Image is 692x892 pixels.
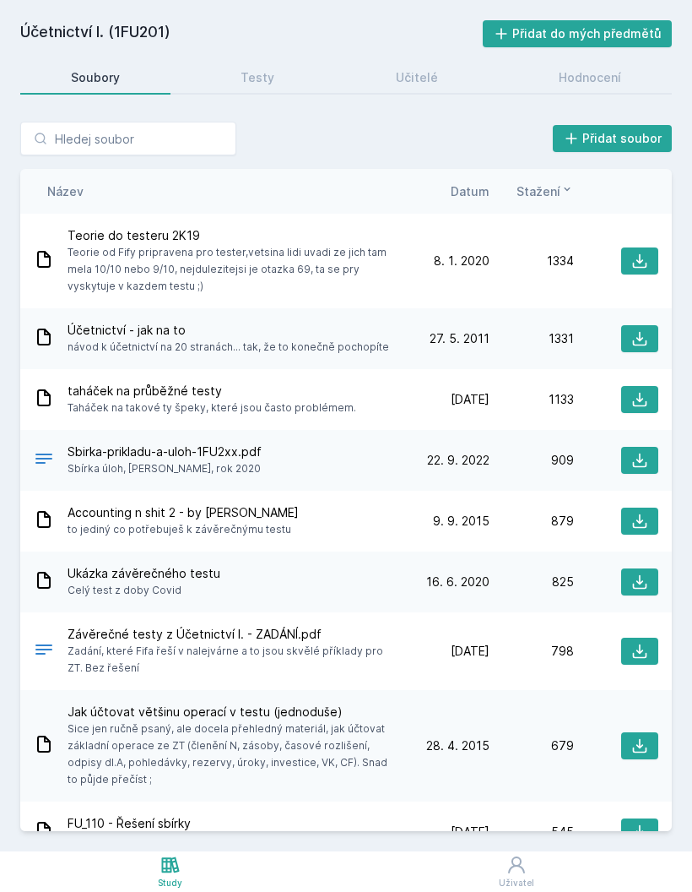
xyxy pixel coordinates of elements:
[489,330,574,347] div: 1331
[47,182,84,200] button: Název
[68,460,262,477] span: Sbírka úloh, [PERSON_NAME], rok 2020
[68,244,398,295] span: Teorie od Fify pripravena pro tester,vetsina lidi uvadi ze jich tam mela 10/10 nebo 9/10, nejdule...
[158,877,182,889] div: Study
[489,391,574,408] div: 1133
[20,122,236,155] input: Hledej soubor
[34,639,54,664] div: PDF
[68,704,398,721] span: Jak účtovat většinu operací v testu (jednoduše)
[68,815,390,832] span: FU_110 - Řešení sbírky
[68,400,356,416] span: Taháček na takové ty špeky, které jsou často problémem.
[426,574,489,590] span: 16. 6. 2020
[489,253,574,269] div: 1334
[434,253,489,269] span: 8. 1. 2020
[68,504,299,521] span: Accounting n shit 2 - by [PERSON_NAME]
[451,824,489,840] span: [DATE]
[241,69,274,86] div: Testy
[489,737,574,754] div: 679
[20,61,170,95] a: Soubory
[483,20,673,47] button: Přidat do mých předmětů
[553,125,673,152] button: Přidat soubor
[20,20,483,47] h2: Účetnictví I. (1FU201)
[499,877,534,889] div: Uživatel
[451,182,489,200] button: Datum
[489,513,574,530] div: 879
[68,721,398,788] span: Sice jen ručně psaný, ale docela přehledný materiál, jak účtovat základní operace ze ZT (členění ...
[68,339,389,356] span: návod k účetnictví na 20 stranách... tak, že to konečně pochopíte
[68,582,220,599] span: Celý test z doby Covid
[71,69,120,86] div: Soubory
[68,643,398,677] span: Zadání, které Fifa řeší v nalejvárne a to jsou skvělé příklady pro ZT. Bez řešení
[433,513,489,530] span: 9. 9. 2015
[68,227,398,244] span: Teorie do testeru 2K19
[68,322,389,339] span: Účetnictví - jak na to
[68,383,356,400] span: taháček na průběžné testy
[451,643,489,660] span: [DATE]
[34,449,54,473] div: PDF
[68,443,262,460] span: Sbirka-prikladu-a-uloh-1FU2xx.pdf
[489,574,574,590] div: 825
[489,643,574,660] div: 798
[516,182,560,200] span: Stažení
[68,626,398,643] span: Závěrečné testy z Účetnictví I. - ZADÁNÍ.pdf
[451,391,489,408] span: [DATE]
[427,452,489,469] span: 22. 9. 2022
[516,182,574,200] button: Stažení
[430,330,489,347] span: 27. 5. 2011
[345,61,489,95] a: Učitelé
[396,69,438,86] div: Učitelé
[191,61,326,95] a: Testy
[68,521,299,538] span: to jediný co potřebuješ k závěrečnýmu testu
[509,61,673,95] a: Hodnocení
[426,737,489,754] span: 28. 4. 2015
[559,69,621,86] div: Hodnocení
[489,452,574,469] div: 909
[489,824,574,840] div: 545
[68,565,220,582] span: Ukázka závěrečného testu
